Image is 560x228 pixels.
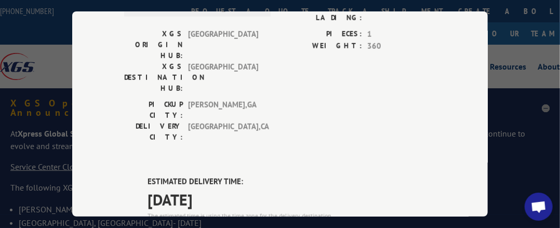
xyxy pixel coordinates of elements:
[367,41,436,52] span: 360
[124,99,183,121] label: PICKUP CITY:
[280,41,362,52] label: WEIGHT:
[188,29,258,61] span: [GEOGRAPHIC_DATA]
[188,99,258,121] span: [PERSON_NAME] , GA
[124,29,183,61] label: XGS ORIGIN HUB:
[188,61,258,94] span: [GEOGRAPHIC_DATA]
[148,176,436,188] label: ESTIMATED DELIVERY TIME:
[188,121,258,143] span: [GEOGRAPHIC_DATA] , CA
[148,211,436,221] div: The estimated time is using the time zone for the delivery destination.
[124,121,183,143] label: DELIVERY CITY:
[280,29,362,41] label: PIECES:
[148,188,436,211] span: [DATE]
[525,193,553,221] a: Open chat
[124,61,183,94] label: XGS DESTINATION HUB:
[367,29,436,41] span: 1
[367,2,436,23] span: 442605
[280,2,362,23] label: BILL OF LADING:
